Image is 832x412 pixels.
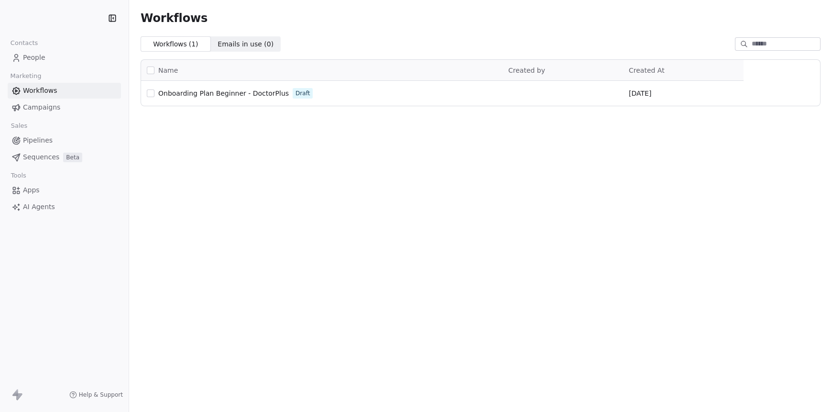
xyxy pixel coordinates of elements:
span: Workflows [23,86,57,96]
span: Name [158,66,178,76]
span: Tools [7,168,30,183]
a: Campaigns [8,100,121,115]
span: Sequences [23,152,59,162]
span: Beta [63,153,82,162]
span: People [23,53,45,63]
span: Draft [296,89,310,98]
a: Help & Support [69,391,123,399]
span: [DATE] [629,89,651,98]
span: AI Agents [23,202,55,212]
span: Onboarding Plan Beginner - DoctorPlus [158,89,289,97]
span: Created At [629,67,665,74]
a: Workflows [8,83,121,99]
span: Emails in use ( 0 ) [218,39,274,49]
a: Apps [8,182,121,198]
a: Onboarding Plan Beginner - DoctorPlus [158,89,289,98]
span: Pipelines [23,135,53,145]
a: Pipelines [8,133,121,148]
span: Sales [7,119,32,133]
span: Marketing [6,69,45,83]
a: AI Agents [8,199,121,215]
span: Contacts [6,36,42,50]
span: Campaigns [23,102,60,112]
span: Help & Support [79,391,123,399]
a: People [8,50,121,66]
a: SequencesBeta [8,149,121,165]
span: Apps [23,185,40,195]
span: Workflows [141,11,208,25]
span: Created by [508,67,545,74]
